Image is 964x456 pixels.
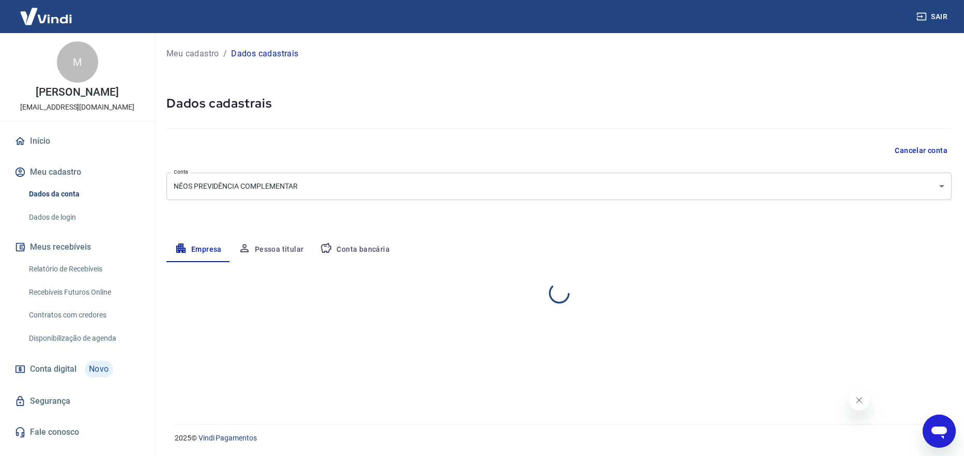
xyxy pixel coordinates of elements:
[12,236,142,259] button: Meus recebíveis
[25,328,142,349] a: Disponibilização de agenda
[36,87,118,98] p: [PERSON_NAME]
[166,237,230,262] button: Empresa
[312,237,398,262] button: Conta bancária
[12,390,142,413] a: Segurança
[923,415,956,448] iframe: Botão para abrir a janela de mensagens
[166,173,952,200] div: NÉOS PREVIDÊNCIA COMPLEMENTAR
[166,95,952,112] h5: Dados cadastrais
[12,161,142,184] button: Meu cadastro
[231,48,298,60] p: Dados cadastrais
[166,48,219,60] a: Meu cadastro
[849,390,869,411] iframe: Fechar mensagem
[891,141,952,160] button: Cancelar conta
[20,102,134,113] p: [EMAIL_ADDRESS][DOMAIN_NAME]
[57,41,98,83] div: M
[30,362,76,376] span: Conta digital
[25,184,142,205] a: Dados da conta
[25,305,142,326] a: Contratos com credores
[6,7,87,16] span: Olá! Precisa de ajuda?
[198,434,257,442] a: Vindi Pagamentos
[25,282,142,303] a: Recebíveis Futuros Online
[12,1,80,32] img: Vindi
[175,433,939,444] p: 2025 ©
[25,259,142,280] a: Relatório de Recebíveis
[12,421,142,444] a: Fale conosco
[12,357,142,382] a: Conta digitalNovo
[223,48,227,60] p: /
[230,237,312,262] button: Pessoa titular
[174,168,188,176] label: Conta
[85,361,113,377] span: Novo
[914,7,952,26] button: Sair
[12,130,142,153] a: Início
[25,207,142,228] a: Dados de login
